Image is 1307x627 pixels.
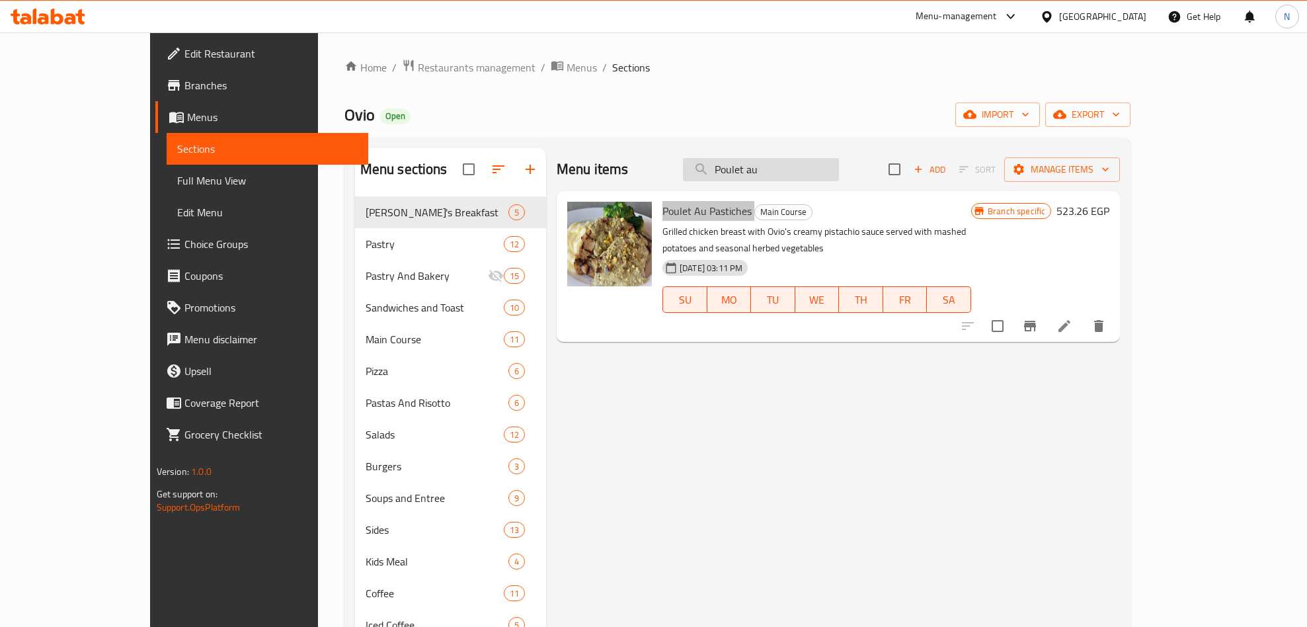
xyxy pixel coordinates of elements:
a: Full Menu View [167,165,368,196]
span: Sort sections [483,153,514,185]
a: Coverage Report [155,387,368,419]
span: 3 [509,460,524,473]
span: Soups and Entree [366,490,508,506]
span: Pastry [366,236,504,252]
span: Restaurants management [418,60,535,75]
span: Coverage Report [184,395,358,411]
div: [GEOGRAPHIC_DATA] [1059,9,1146,24]
div: Burgers3 [355,450,546,482]
span: [PERSON_NAME]'s Breakfast [366,204,508,220]
span: Menus [187,109,358,125]
button: TH [839,286,883,313]
span: Coffee [366,585,504,601]
span: 6 [509,365,524,378]
a: Edit Restaurant [155,38,368,69]
div: Kids Meal4 [355,546,546,577]
img: Poulet Au Pastiches [567,202,652,286]
a: Grocery Checklist [155,419,368,450]
span: 15 [504,270,524,282]
span: Edit Restaurant [184,46,358,62]
span: Coupons [184,268,358,284]
button: delete [1083,310,1115,342]
a: Menus [155,101,368,133]
div: Sides13 [355,514,546,546]
span: Promotions [184,300,358,315]
button: Add section [514,153,546,185]
div: Menu-management [916,9,997,24]
a: Restaurants management [402,59,535,76]
div: items [504,331,525,347]
div: items [504,522,525,538]
button: Manage items [1004,157,1120,182]
a: Sections [167,133,368,165]
span: [DATE] 03:11 PM [674,262,748,274]
span: 12 [504,429,524,441]
a: Edit Menu [167,196,368,228]
span: TH [844,290,878,310]
div: Pastry And Bakery15 [355,260,546,292]
span: Add item [908,159,951,180]
span: Burgers [366,458,508,474]
span: WE [801,290,834,310]
button: MO [707,286,752,313]
span: Upsell [184,363,358,379]
div: Sandwiches and Toast10 [355,292,546,323]
button: export [1045,103,1130,127]
span: Sides [366,522,504,538]
span: Select all sections [455,155,483,183]
button: SA [927,286,971,313]
a: Branches [155,69,368,101]
span: TU [756,290,790,310]
span: Pizza [366,363,508,379]
div: Main Course11 [355,323,546,355]
button: TU [751,286,795,313]
a: Choice Groups [155,228,368,260]
span: Version: [157,463,189,480]
span: Kids Meal [366,554,508,569]
span: Sections [177,141,358,157]
span: 9 [509,492,524,505]
button: Add [908,159,951,180]
div: Salads12 [355,419,546,450]
span: FR [889,290,922,310]
span: Select section [881,155,908,183]
span: 13 [504,524,524,536]
span: Sandwiches and Toast [366,300,504,315]
span: Branch specific [982,205,1050,218]
div: items [504,585,525,601]
div: Pastas And Risotto6 [355,387,546,419]
li: / [392,60,397,75]
span: Open [380,110,411,122]
span: Main Course [366,331,504,347]
span: Sections [612,60,650,75]
a: Upsell [155,355,368,387]
div: Salads [366,427,504,442]
span: Pastry And Bakery [366,268,488,284]
span: Edit Menu [177,204,358,220]
div: items [508,363,525,379]
div: Coffee11 [355,577,546,609]
div: Pizza6 [355,355,546,387]
span: Choice Groups [184,236,358,252]
div: items [508,204,525,220]
button: import [955,103,1040,127]
span: import [966,106,1029,123]
button: SU [662,286,707,313]
span: 5 [509,206,524,219]
div: Main Course [754,204,812,220]
h2: Menu sections [360,159,448,179]
span: Manage items [1015,161,1109,178]
span: Add [912,162,947,177]
span: Get support on: [157,485,218,503]
div: Soups and Entree9 [355,482,546,514]
li: / [602,60,607,75]
a: Promotions [155,292,368,323]
span: export [1056,106,1120,123]
span: Pastas And Risotto [366,395,508,411]
li: / [541,60,545,75]
nav: breadcrumb [344,59,1131,76]
a: Coupons [155,260,368,292]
